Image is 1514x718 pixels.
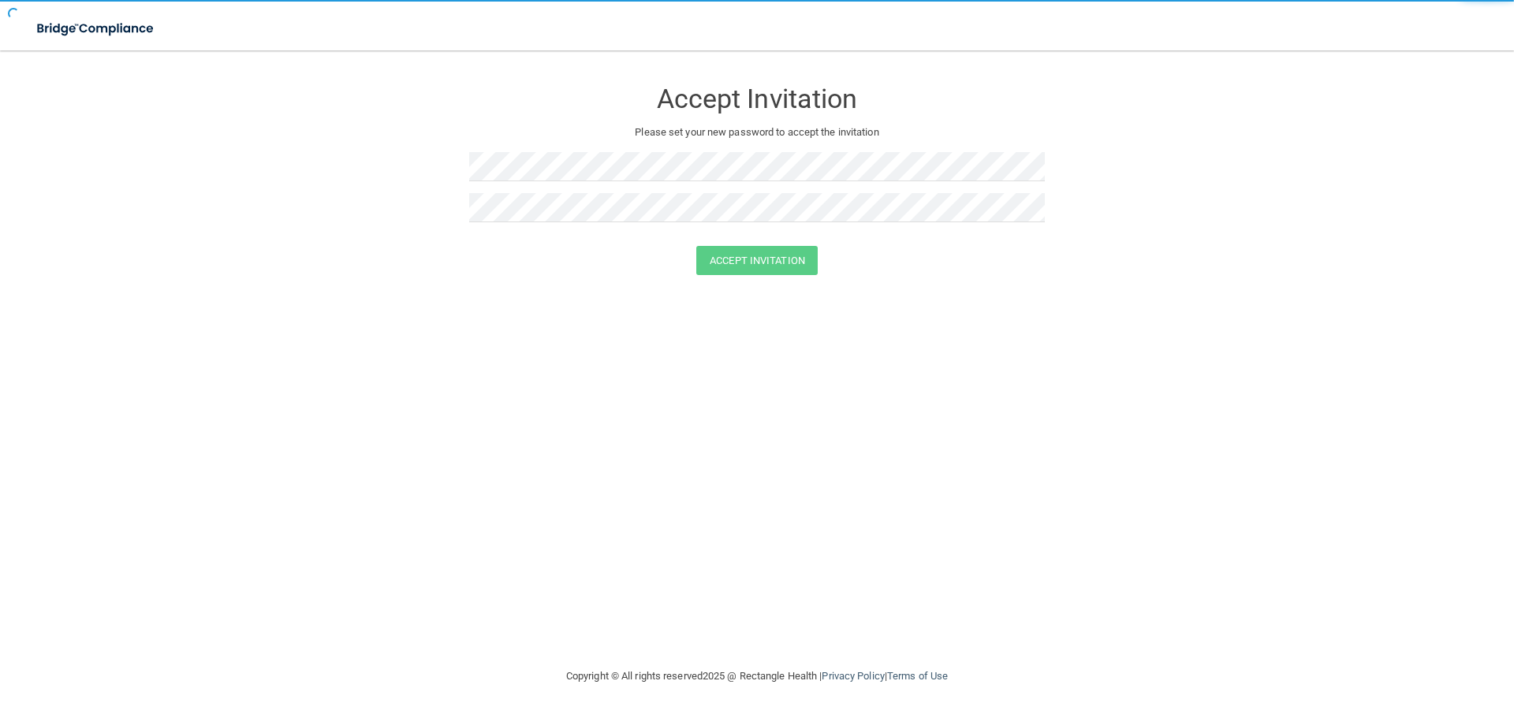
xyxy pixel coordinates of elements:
p: Please set your new password to accept the invitation [481,123,1033,142]
h3: Accept Invitation [469,84,1045,113]
div: Copyright © All rights reserved 2025 @ Rectangle Health | | [469,651,1045,701]
img: bridge_compliance_login_screen.278c3ca4.svg [24,13,169,45]
button: Accept Invitation [696,246,818,275]
a: Privacy Policy [822,670,884,682]
a: Terms of Use [887,670,948,682]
